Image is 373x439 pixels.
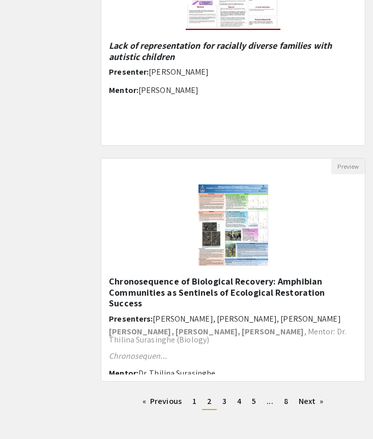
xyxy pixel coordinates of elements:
[188,174,278,276] img: <p>Chronosequence of Biological Recovery: Amphibian Communities as Sentinels of Ecological Restor...
[252,396,256,406] span: 5
[109,351,167,361] em: Chronosequen...
[109,85,138,96] span: Mentor:
[109,326,304,337] strong: [PERSON_NAME], [PERSON_NAME], [PERSON_NAME]
[109,276,357,309] h5: Chronosequence of Biological Recovery: Amphibian Communities as Sentinels of Ecological Restorati...
[149,67,209,77] span: [PERSON_NAME]
[109,328,357,344] p: , Mentor: Dr. Thilina Surasinghe (Biology)
[222,396,226,406] span: 3
[138,85,198,96] span: [PERSON_NAME]
[331,159,365,174] button: Preview
[267,396,273,406] span: ...
[101,394,365,410] ul: Pagination
[284,396,288,406] span: 8
[294,394,329,409] a: Next page
[237,396,241,406] span: 4
[8,393,43,431] iframe: Chat
[137,394,187,409] a: Previous page
[138,368,215,379] span: Dr. Thilina Surasinghe
[192,396,196,406] span: 1
[207,396,212,406] span: 2
[109,67,357,77] h6: Presenter:
[101,158,365,382] div: Open Presentation <p>Chronosequence of Biological Recovery: Amphibian Communities as Sentinels of...
[109,314,357,324] h6: Presenters:
[109,40,332,62] em: Lack of representation for racially diverse families with autistic children
[109,368,138,379] span: Mentor:
[153,313,340,324] span: [PERSON_NAME], [PERSON_NAME], [PERSON_NAME]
